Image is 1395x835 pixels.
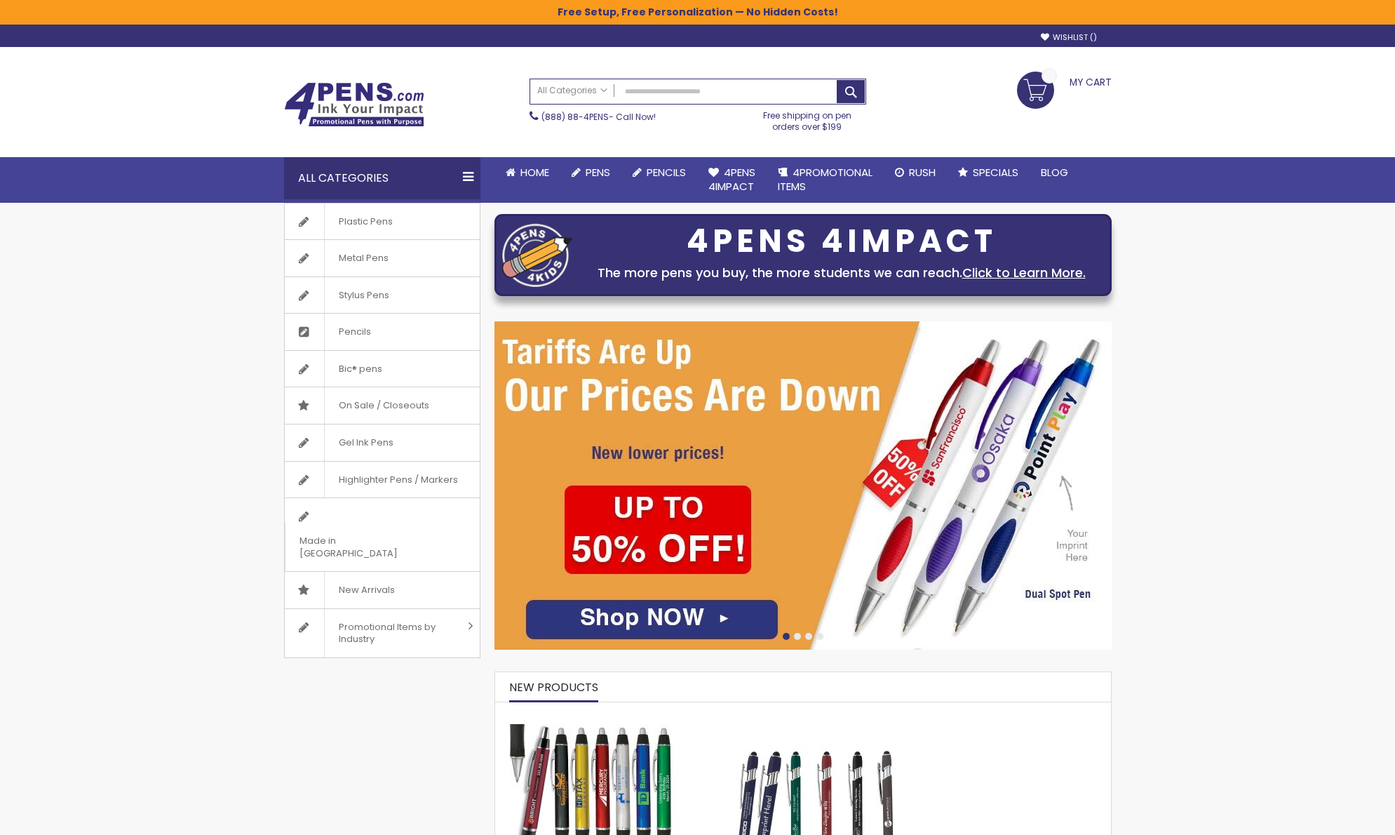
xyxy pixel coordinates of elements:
div: The more pens you buy, the more students we can reach. [579,263,1104,283]
span: All Categories [537,85,607,96]
img: four_pen_logo.png [502,223,572,287]
a: On Sale / Closeouts [285,387,480,424]
a: Pens [560,157,621,188]
span: Pencils [647,165,686,180]
a: (888) 88-4PENS [541,111,609,123]
a: All Categories [530,79,614,102]
span: 4Pens 4impact [708,165,755,194]
span: Pens [586,165,610,180]
a: Pencils [621,157,697,188]
span: Plastic Pens [324,203,407,240]
a: Highlighter Pens / Markers [285,462,480,498]
span: - Call Now! [541,111,656,123]
a: Promotional Items by Industry [285,609,480,657]
span: Metal Pens [324,240,403,276]
a: Stylus Pens [285,277,480,314]
span: Highlighter Pens / Markers [324,462,472,498]
a: 4Pens4impact [697,157,767,203]
img: /cheap-promotional-products.html [494,321,1112,650]
a: Wishlist [1041,32,1097,43]
a: Pencils [285,314,480,350]
a: Blog [1030,157,1079,188]
a: Custom Soft Touch Metal Pen - Stylus Top [706,709,923,721]
span: Specials [973,165,1018,180]
a: Home [494,157,560,188]
div: Free shipping on pen orders over $199 [748,105,866,133]
span: Blog [1041,165,1068,180]
a: Specials [947,157,1030,188]
span: Gel Ink Pens [324,425,407,461]
span: Home [520,165,549,180]
span: New Products [509,679,598,695]
span: Bic® pens [324,351,396,387]
a: New Arrivals [285,572,480,608]
a: Made in [GEOGRAPHIC_DATA] [285,498,480,571]
span: 4PROMOTIONAL ITEMS [778,165,872,194]
div: All Categories [284,157,480,199]
span: Promotional Items by Industry [324,609,463,657]
span: Pencils [324,314,385,350]
span: Made in [GEOGRAPHIC_DATA] [285,523,445,571]
a: Click to Learn More. [962,264,1086,281]
span: Rush [909,165,936,180]
span: Stylus Pens [324,277,403,314]
a: Metal Pens [285,240,480,276]
span: On Sale / Closeouts [324,387,443,424]
a: 4PROMOTIONALITEMS [767,157,884,203]
a: Gel Ink Pens [285,425,480,461]
a: Bic® pens [285,351,480,387]
div: 4PENS 4IMPACT [579,227,1104,256]
a: Rush [884,157,947,188]
span: New Arrivals [324,572,409,608]
img: 4Pens Custom Pens and Promotional Products [284,82,424,127]
a: Plastic Pens [285,203,480,240]
a: The Barton Custom Pens Special Offer [495,709,692,721]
